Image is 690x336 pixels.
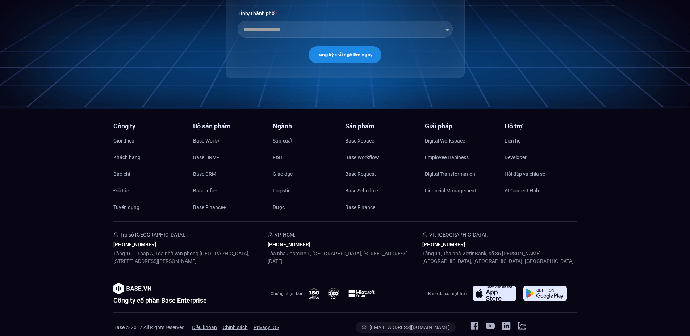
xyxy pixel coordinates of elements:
[505,135,577,146] a: Liên hệ
[345,123,418,129] h4: Sản phẩm
[113,123,186,129] h4: Công ty
[268,250,422,265] p: Tòa nhà Jasmine 1, [GEOGRAPHIC_DATA], [STREET_ADDRESS][DATE]
[273,169,293,179] span: Giáo dục
[193,135,220,146] span: Base Work+
[273,185,290,196] span: Logistic
[422,250,577,265] p: Tầng 11, Tòa nhà VietinBank, số 36 [PERSON_NAME], [GEOGRAPHIC_DATA], [GEOGRAPHIC_DATA]. [GEOGRAPH...
[113,169,186,179] a: Báo chí
[193,169,216,179] span: Base CRM
[356,322,456,333] a: [EMAIL_ADDRESS][DOMAIN_NAME]
[345,169,376,179] span: Base Request
[309,46,381,63] button: Đăng ký trải nghiệm ngay
[113,283,151,294] img: image-1.png
[192,322,217,333] a: Điều khoản
[113,202,139,213] span: Tuyển dụng
[273,169,345,179] a: Giáo dục
[317,53,373,57] span: Đăng ký trải nghiệm ngay
[193,152,219,163] span: Base HRM+
[113,250,268,265] p: Tầng 16 – Tháp A, Tòa nhà văn phòng [GEOGRAPHIC_DATA], [STREET_ADDRESS][PERSON_NAME]
[273,202,285,213] span: Dược
[345,202,418,213] a: Base Finance
[120,232,185,238] span: Trụ sở [GEOGRAPHIC_DATA]:
[345,152,418,163] a: Base Workflow
[113,185,129,196] span: Đối tác
[193,169,265,179] a: Base CRM
[505,135,520,146] span: Liên hệ
[273,123,345,129] h4: Ngành
[345,135,374,146] span: Base Xspace
[113,242,156,247] a: [PHONE_NUMBER]
[113,185,186,196] a: Đối tác
[113,324,185,330] span: Base © 2017 All Rights reserved
[345,169,418,179] a: Base Request
[425,185,476,196] span: Financial Management
[505,152,527,163] span: Developer
[193,185,217,196] span: Base Info+
[273,185,345,196] a: Logistic
[505,152,577,163] a: Developer
[113,169,130,179] span: Báo chí
[113,152,186,163] a: Khách hàng
[425,169,497,179] a: Digital Transformation
[505,123,577,129] h4: Hỗ trợ
[345,135,418,146] a: Base Xspace
[345,185,378,196] span: Base Schedule
[275,232,295,238] span: VP. HCM:
[505,185,539,196] span: AI Content Hub
[193,152,265,163] a: Base HRM+
[428,291,468,296] span: Base đã có mặt trên:
[425,152,497,163] a: Employee Hapiness
[193,202,265,213] a: Base Finance+
[429,232,488,238] span: VP. [GEOGRAPHIC_DATA]:
[369,325,450,330] span: [EMAIL_ADDRESS][DOMAIN_NAME]
[425,169,475,179] span: Digital Transformation
[425,123,497,129] h4: Giải pháp
[113,135,134,146] span: Giới thiệu
[193,123,265,129] h4: Bộ sản phẩm
[113,135,186,146] a: Giới thiệu
[113,297,207,304] h2: Công ty cổ phần Base Enterprise
[345,185,418,196] a: Base Schedule
[113,152,141,163] span: Khách hàng
[254,322,279,333] span: Privacy IOS
[238,9,278,21] label: Tỉnh/Thành phố
[505,169,545,179] span: Hỏi đáp và chia sẻ
[193,135,265,146] a: Base Work+
[271,291,303,296] span: Chứng nhận bởi:
[113,202,186,213] a: Tuyển dụng
[223,322,248,333] a: Chính sách
[505,169,577,179] a: Hỏi đáp và chia sẻ
[425,135,465,146] span: Digital Workspace
[425,135,497,146] a: Digital Workspace
[193,202,226,213] span: Base Finance+
[273,135,293,146] span: Sản xuất
[422,242,465,247] a: [PHONE_NUMBER]
[345,202,375,213] span: Base Finance
[425,185,497,196] a: Financial Management
[193,185,265,196] a: Base Info+
[425,152,469,163] span: Employee Hapiness
[273,135,345,146] a: Sản xuất
[505,185,577,196] a: AI Content Hub
[345,152,379,163] span: Base Workflow
[268,242,310,247] a: [PHONE_NUMBER]
[273,152,282,163] span: F&B
[273,202,345,213] a: Dược
[273,152,345,163] a: F&B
